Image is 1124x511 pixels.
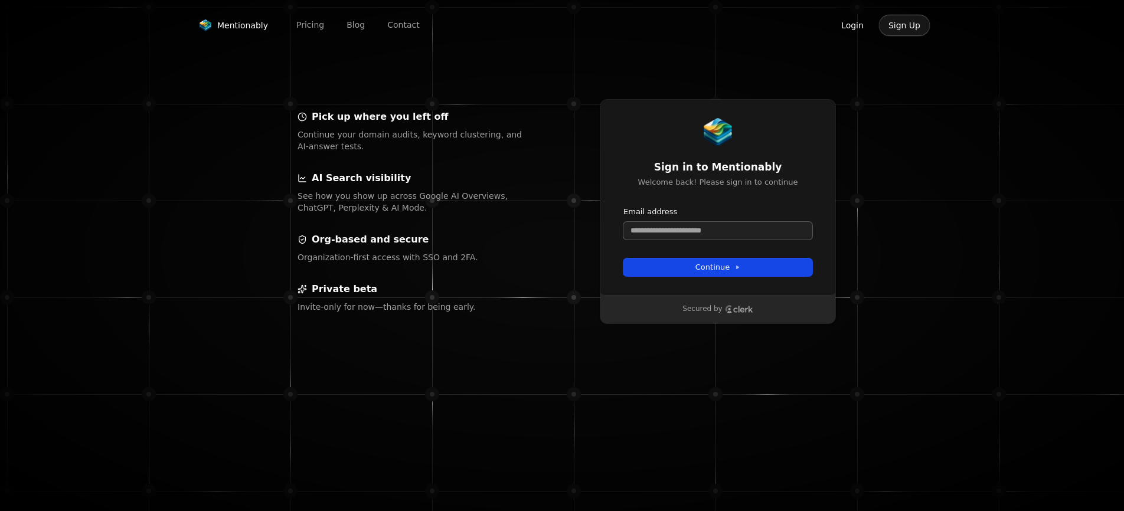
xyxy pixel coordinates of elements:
p: Org‑based and secure [312,232,429,247]
p: See how you show up across Google AI Overviews, ChatGPT, Perplexity & AI Mode. [298,190,524,214]
p: Invite‑only for now—thanks for being early. [298,301,524,313]
span: Mentionably [217,19,268,31]
img: Mentionably logo [198,19,213,31]
span: Continue [695,262,740,273]
h1: Sign in to Mentionably [623,160,812,175]
a: Contact [378,16,429,34]
img: Mentionably [704,118,732,146]
label: Email address [623,207,677,217]
button: Login [831,14,874,37]
p: Secured by [682,304,722,314]
button: Continue [623,258,812,276]
p: Continue your domain audits, keyword clustering, and AI‑answer tests. [298,129,524,152]
p: AI Search visibility [312,171,411,185]
a: Mentionably [194,17,273,34]
p: Welcome back! Please sign in to continue [623,177,812,188]
p: Pick up where you left off [312,110,449,124]
a: Clerk logo [725,305,753,313]
a: Blog [337,16,374,34]
p: Private beta [312,282,377,296]
a: Pricing [287,16,334,34]
button: Sign Up [878,14,930,37]
p: Organization‑first access with SSO and 2FA. [298,251,524,263]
